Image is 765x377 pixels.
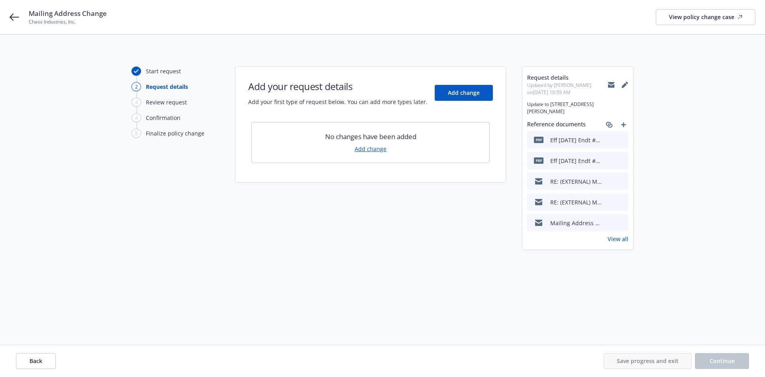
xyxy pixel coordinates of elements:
[355,145,386,153] a: Add change
[550,136,602,144] div: Eff [DATE] Endt #1 BOP Update Mailing Address.pdf
[534,137,543,143] span: pdf
[448,89,480,96] span: Add change
[248,80,428,93] h1: Add your request details
[29,9,107,18] span: Mailing Address Change
[527,82,608,96] span: Updated by [PERSON_NAME] on [DATE] 10:59 AM
[608,235,628,243] a: View all
[29,18,107,26] span: Chaos Industries, Inc.
[604,120,614,130] a: associate
[605,219,612,227] button: download file
[146,67,181,75] div: Start request
[527,120,586,130] span: Reference documents
[618,136,625,144] button: preview file
[618,198,625,206] button: preview file
[618,157,625,165] button: preview file
[146,98,187,106] div: Review request
[534,157,543,163] span: pdf
[131,129,141,138] div: 5
[146,129,204,137] div: Finalize policy change
[16,353,56,369] button: Back
[527,73,608,82] span: Request details
[617,357,679,365] span: Save progress and exit
[618,219,625,227] button: preview file
[146,114,180,122] div: Confirmation
[248,98,428,106] span: Add your first type of request below. You can add more types later.
[550,219,602,227] div: Mailing Address Update - Chaos Industries, Inc. / BIND Request
[550,198,602,206] div: RE: (EXTERNAL) Mailing Address Update - Chaos Industries, Inc. / BIND Request
[550,177,602,186] div: RE: (EXTERNAL) Mailing Address Update - Chaos Industries, Inc. / BIND Request
[527,101,628,115] span: Update to [STREET_ADDRESS][PERSON_NAME]
[29,357,42,365] span: Back
[550,157,602,165] div: Eff [DATE] Endt #2 Auto Update Mailing Address.pdf
[669,10,742,25] div: View policy change case
[605,198,612,206] button: download file
[618,177,625,186] button: preview file
[131,113,141,122] div: 4
[710,357,735,365] span: Continue
[325,132,416,141] span: No changes have been added
[604,353,692,369] button: Save progress and exit
[131,98,141,107] div: 3
[605,177,612,186] button: download file
[435,85,493,101] button: Add change
[619,120,628,130] a: add
[656,9,755,25] a: View policy change case
[695,353,749,369] button: Continue
[146,82,188,91] div: Request details
[131,82,141,91] div: 2
[605,136,612,144] button: download file
[605,157,612,165] button: download file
